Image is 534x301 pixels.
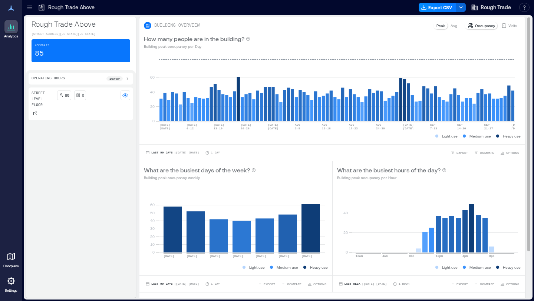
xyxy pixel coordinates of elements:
[295,127,300,130] text: 3-9
[144,166,250,175] p: What are the busiest days of the week?
[233,254,243,258] text: [DATE]
[506,282,519,286] span: OPTIONS
[1,248,21,271] a: Floorplans
[480,282,494,286] span: COMPARE
[164,254,174,258] text: [DATE]
[436,254,443,258] text: 12pm
[480,150,494,155] span: COMPARE
[343,230,347,235] tspan: 20
[456,282,468,286] span: EXPORT
[399,282,409,286] p: 1 Hour
[508,23,517,29] p: Visits
[457,127,466,130] text: 14-20
[159,127,170,130] text: [DATE]
[187,254,197,258] text: [DATE]
[268,127,278,130] text: [DATE]
[32,19,130,29] p: Rough Trade Above
[337,175,446,181] p: Building peak occupancy per Hour
[264,282,275,286] span: EXPORT
[472,149,496,156] button: COMPARE
[356,254,363,258] text: 12am
[241,127,250,130] text: 20-26
[2,272,20,295] a: Settings
[376,123,382,126] text: AUG
[457,123,463,126] text: SEP
[241,123,251,126] text: [DATE]
[430,127,437,130] text: 7-13
[144,34,244,43] p: How many people are in the building?
[503,133,521,139] p: Heavy use
[430,123,436,126] text: SEP
[451,23,457,29] p: Avg
[32,76,65,82] p: Operating Hours
[152,250,155,254] tspan: 0
[403,127,414,130] text: [DATE]
[436,23,445,29] p: Peak
[419,3,456,12] button: Export CSV
[442,133,458,139] p: Light use
[469,1,513,13] button: Rough Trade
[449,149,469,156] button: EXPORT
[295,123,300,126] text: AUG
[82,92,84,98] p: 0
[472,280,496,288] button: COMPARE
[503,264,521,270] p: Heavy use
[187,123,197,126] text: [DATE]
[144,280,201,288] button: Last 90 Days |[DATE]-[DATE]
[35,49,44,59] p: 85
[382,254,388,258] text: 4am
[154,23,200,29] p: BUILDING OVERVIEW
[322,123,327,126] text: AUG
[3,264,19,268] p: Floorplans
[150,226,155,231] tspan: 30
[152,119,155,123] tspan: 0
[187,127,194,130] text: 6-12
[159,123,170,126] text: [DATE]
[313,282,326,286] span: OPTIONS
[511,123,522,126] text: [DATE]
[310,264,328,270] p: Heavy use
[456,150,468,155] span: EXPORT
[150,211,155,215] tspan: 50
[150,90,155,94] tspan: 40
[484,123,490,126] text: SEP
[442,264,458,270] p: Light use
[268,123,278,126] text: [DATE]
[499,149,521,156] button: OPTIONS
[211,150,220,155] p: 1 Day
[475,23,495,29] p: Occupancy
[481,4,511,11] span: Rough Trade
[150,218,155,223] tspan: 40
[469,264,491,270] p: Medium use
[343,211,347,215] tspan: 40
[511,127,522,130] text: [DATE]
[337,166,441,175] p: What are the busiest hours of the day?
[489,254,495,258] text: 8pm
[462,254,468,258] text: 4pm
[278,254,289,258] text: [DATE]
[506,150,519,155] span: OPTIONS
[144,175,256,181] p: Building peak occupancy weekly
[214,123,224,126] text: [DATE]
[345,250,347,254] tspan: 0
[287,282,301,286] span: COMPARE
[349,123,355,126] text: AUG
[256,254,266,258] text: [DATE]
[32,90,54,108] p: Street Level Floor
[32,32,130,36] p: [STREET_ADDRESS][US_STATE][US_STATE]
[150,242,155,247] tspan: 10
[150,234,155,239] tspan: 20
[35,43,49,47] p: Capacity
[349,127,358,130] text: 17-23
[277,264,298,270] p: Medium use
[484,127,493,130] text: 21-27
[449,280,469,288] button: EXPORT
[5,288,17,293] p: Settings
[306,280,328,288] button: OPTIONS
[256,280,277,288] button: EXPORT
[301,254,312,258] text: [DATE]
[144,149,201,156] button: Last 90 Days |[DATE]-[DATE]
[322,127,331,130] text: 10-16
[4,34,18,39] p: Analytics
[469,133,491,139] p: Medium use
